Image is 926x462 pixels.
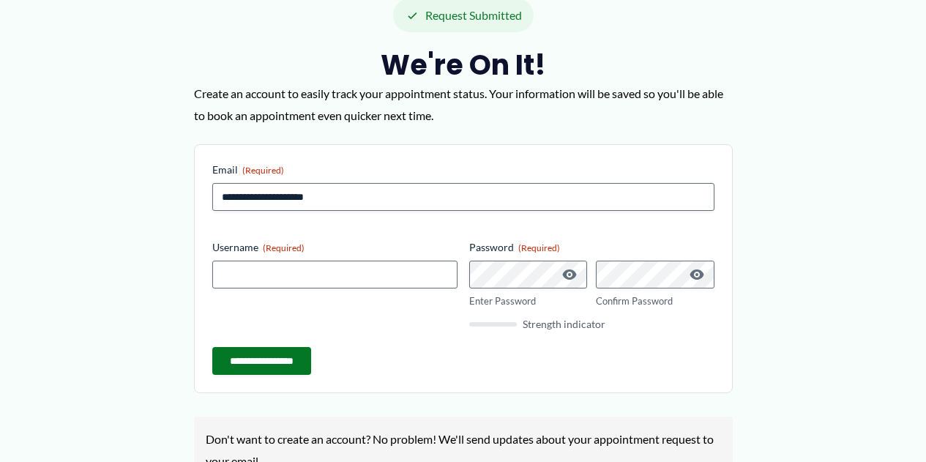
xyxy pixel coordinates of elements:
p: Create an account to easily track your appointment status. Your information will be saved so you'... [194,83,733,126]
span: (Required) [518,242,560,253]
label: Enter Password [469,294,588,308]
div: Strength indicator [469,319,714,329]
legend: Password [469,240,560,255]
label: Confirm Password [596,294,714,308]
label: Email [212,163,714,177]
label: Username [212,240,458,255]
h2: We're on it! [194,47,733,83]
span: (Required) [242,165,284,176]
button: Show Password [561,266,578,283]
span: (Required) [263,242,305,253]
button: Show Password [688,266,706,283]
